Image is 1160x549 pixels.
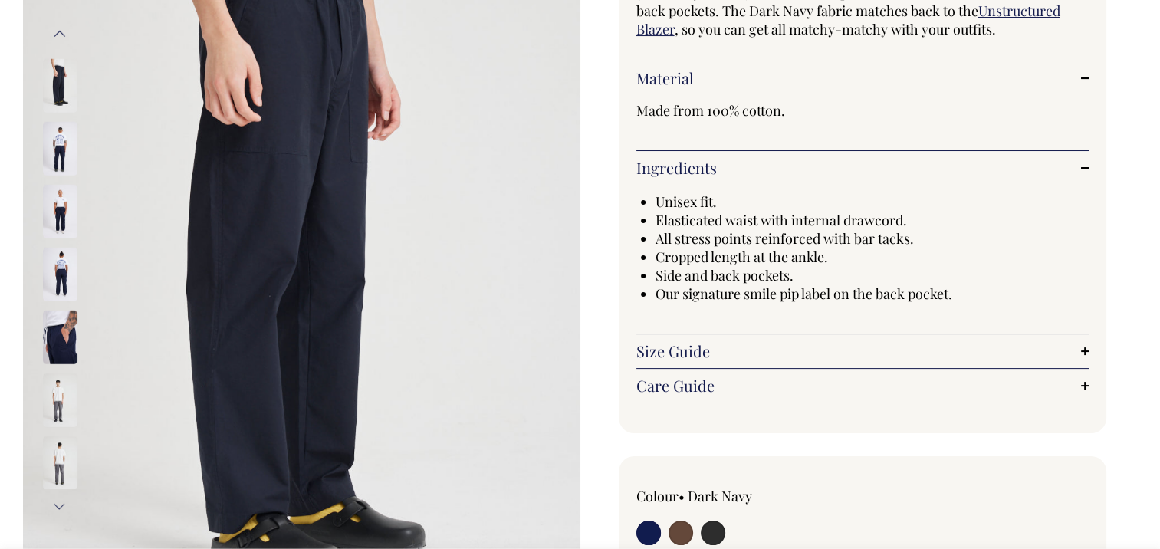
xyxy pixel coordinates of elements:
a: Ingredients [636,159,1089,177]
span: Made from 100% cotton. [636,101,785,120]
img: dark-navy [43,310,77,363]
label: Dark Navy [688,487,752,505]
span: Side and back pockets. [656,266,794,284]
img: dark-navy [43,58,77,112]
button: Next [48,489,71,524]
span: • [679,487,685,505]
img: dark-navy [43,247,77,301]
img: dark-navy [43,121,77,175]
button: Previous [48,17,71,51]
span: , so you can get all matchy-matchy with your outfits. [675,20,996,38]
span: All stress points reinforced with bar tacks. [656,229,914,248]
img: charcoal [43,436,77,489]
img: charcoal [43,373,77,426]
img: dark-navy [43,184,77,238]
span: Our signature smile pip label on the back pocket. [656,284,952,303]
div: Colour [636,487,817,505]
a: Care Guide [636,376,1089,395]
a: Unstructured Blazer [636,2,1060,38]
span: Unisex fit. [656,192,717,211]
span: Cropped length at the ankle. [656,248,828,266]
a: Size Guide [636,342,1089,360]
a: Material [636,69,1089,87]
span: Elasticated waist with internal drawcord. [656,211,907,229]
